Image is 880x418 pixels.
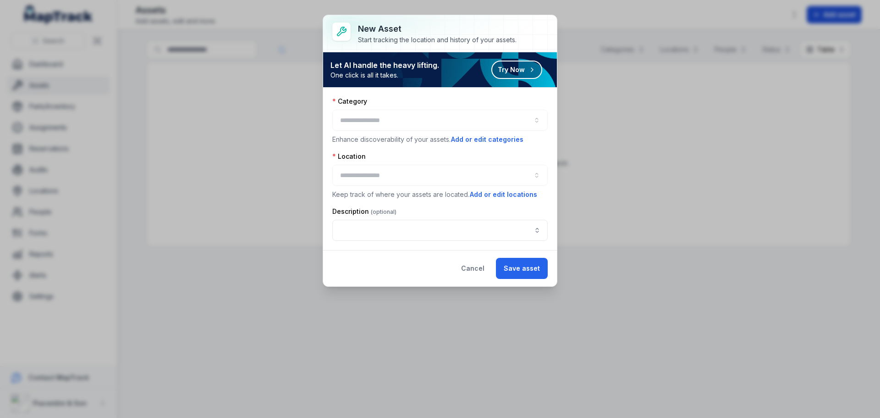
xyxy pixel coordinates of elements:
strong: Let AI handle the heavy lifting. [330,60,439,71]
span: One click is all it takes. [330,71,439,80]
button: Add or edit locations [469,189,538,200]
input: asset-add:description-label [332,220,548,241]
p: Keep track of where your assets are located. [332,189,548,200]
label: Description [332,207,396,216]
label: Location [332,152,366,161]
div: Start tracking the location and history of your assets. [358,35,517,45]
h3: New asset [358,22,517,35]
p: Enhance discoverability of your assets. [332,134,548,145]
button: Try Now [491,61,542,79]
button: Cancel [453,258,492,279]
button: Add or edit categories [451,134,524,145]
button: Save asset [496,258,548,279]
label: Category [332,97,367,106]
